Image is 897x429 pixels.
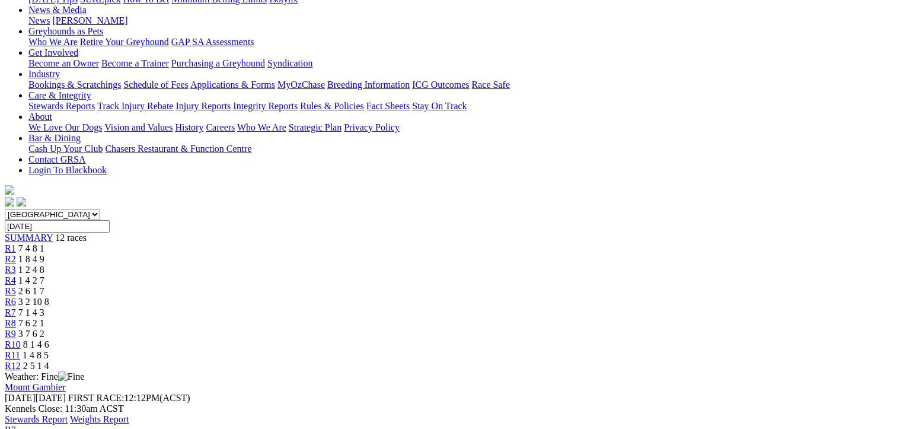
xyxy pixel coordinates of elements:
a: Industry [28,69,60,79]
a: Contact GRSA [28,154,85,164]
a: R10 [5,339,21,349]
span: FIRST RACE: [68,393,124,403]
a: Schedule of Fees [123,80,188,90]
a: SUMMARY [5,233,53,243]
a: News [28,15,50,26]
a: Weights Report [70,414,129,424]
img: logo-grsa-white.png [5,185,14,195]
span: 2 5 1 4 [23,361,49,371]
a: R9 [5,329,16,339]
a: R11 [5,350,20,360]
div: Kennels Close: 11:30am ACST [5,403,892,414]
a: R2 [5,254,16,264]
a: Bar & Dining [28,133,81,143]
span: [DATE] [5,393,66,403]
div: Care & Integrity [28,101,892,112]
a: Get Involved [28,47,78,58]
a: Care & Integrity [28,90,91,100]
a: Privacy Policy [344,122,400,132]
span: 1 2 4 8 [18,265,44,275]
input: Select date [5,220,110,233]
a: Who We Are [237,122,286,132]
span: 1 4 8 5 [23,350,49,360]
a: Race Safe [471,80,509,90]
span: 7 6 2 1 [18,318,44,328]
div: News & Media [28,15,892,26]
span: 7 4 8 1 [18,243,44,253]
a: Greyhounds as Pets [28,26,103,36]
a: R5 [5,286,16,296]
a: Applications & Forms [190,80,275,90]
span: 1 4 2 7 [18,275,44,285]
a: MyOzChase [277,80,325,90]
span: 8 1 4 6 [23,339,49,349]
a: R12 [5,361,21,371]
a: [PERSON_NAME] [52,15,127,26]
a: R4 [5,275,16,285]
a: ICG Outcomes [412,80,469,90]
span: 3 2 10 8 [18,297,49,307]
span: 2 6 1 7 [18,286,44,296]
a: Stewards Reports [28,101,95,111]
a: Rules & Policies [300,101,364,111]
img: Fine [58,371,84,382]
a: GAP SA Assessments [171,37,254,47]
a: Strategic Plan [289,122,341,132]
a: R3 [5,265,16,275]
a: News & Media [28,5,87,15]
a: Stewards Report [5,414,68,424]
a: We Love Our Dogs [28,122,102,132]
span: 1 8 4 9 [18,254,44,264]
a: Careers [206,122,235,132]
a: Purchasing a Greyhound [171,58,265,68]
a: Fact Sheets [366,101,410,111]
span: 7 1 4 3 [18,307,44,317]
a: R1 [5,243,16,253]
a: R6 [5,297,16,307]
span: 12 races [55,233,87,243]
a: Become an Owner [28,58,99,68]
a: Stay On Track [412,101,467,111]
a: About [28,112,52,122]
a: Track Injury Rebate [97,101,173,111]
span: Weather: Fine [5,371,84,382]
div: Greyhounds as Pets [28,37,892,47]
a: Bookings & Scratchings [28,80,121,90]
a: Retire Your Greyhound [80,37,169,47]
a: Cash Up Your Club [28,144,103,154]
a: Injury Reports [175,101,231,111]
div: About [28,122,892,133]
span: [DATE] [5,393,36,403]
a: Syndication [267,58,312,68]
div: Get Involved [28,58,892,69]
div: Bar & Dining [28,144,892,154]
span: 12:12PM(ACST) [68,393,190,403]
a: History [175,122,203,132]
a: Vision and Values [104,122,173,132]
a: R8 [5,318,16,328]
a: Login To Blackbook [28,165,107,175]
a: Integrity Reports [233,101,298,111]
a: Chasers Restaurant & Function Centre [105,144,251,154]
a: R7 [5,307,16,317]
img: facebook.svg [5,197,14,206]
a: Mount Gambier [5,382,66,392]
a: Who We Are [28,37,78,47]
span: 3 7 6 2 [18,329,44,339]
img: twitter.svg [17,197,26,206]
div: Industry [28,80,892,90]
a: Breeding Information [327,80,410,90]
